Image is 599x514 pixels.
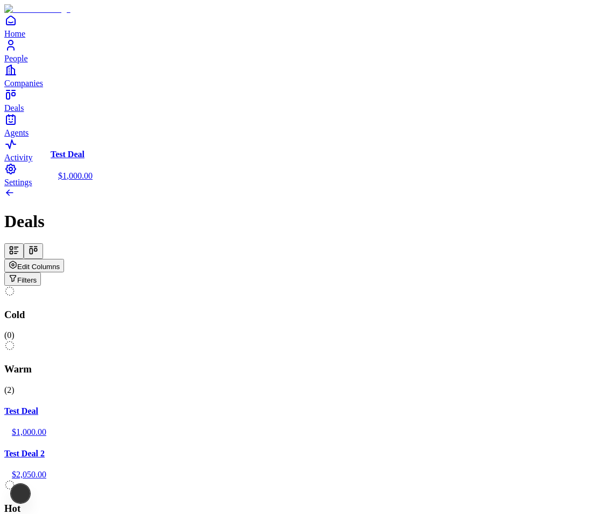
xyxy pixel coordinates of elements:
[4,272,41,286] button: Open natural language filter
[4,39,595,63] a: People
[17,263,60,271] span: Edit Columns
[4,14,595,38] a: Home
[4,103,24,112] span: Deals
[4,385,15,395] span: ( 2 )
[51,150,249,180] a: Test Deal$1,000.00
[4,4,71,14] img: Item Brain Logo
[4,88,595,112] a: Deals
[4,113,595,137] a: Agents
[4,427,595,437] div: $1,000.00
[4,272,595,286] div: Open natural language filter
[4,259,64,272] button: Edit Columns
[4,163,595,187] a: Settings
[4,178,32,187] span: Settings
[4,470,595,480] div: $2,050.00
[4,54,28,63] span: People
[4,64,595,88] a: Companies
[4,406,595,437] a: Test Deal$1,000.00
[4,138,595,162] a: Activity
[4,212,595,231] h1: Deals
[4,309,595,321] h3: Cold
[4,29,25,38] span: Home
[4,363,595,375] h3: Warm
[4,128,29,137] span: Agents
[4,449,595,459] h4: Test Deal 2
[51,171,249,181] div: $1,000.00
[4,449,595,480] a: Test Deal 2$2,050.00
[4,153,32,162] span: Activity
[4,79,43,88] span: Companies
[4,330,15,340] span: ( 0 )
[51,150,249,159] h4: Test Deal
[4,406,595,416] h4: Test Deal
